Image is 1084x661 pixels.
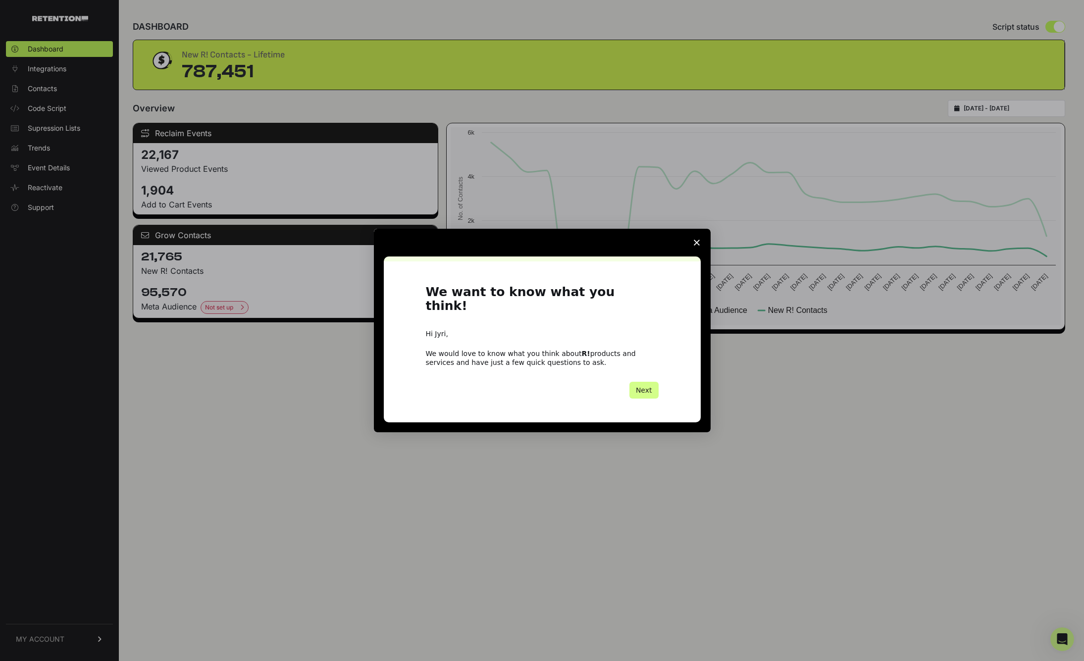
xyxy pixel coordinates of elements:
h1: We want to know what you think! [426,285,659,319]
button: Next [629,382,659,399]
div: We would love to know what you think about products and services and have just a few quick questi... [426,349,659,367]
div: Hi Jyri, [426,329,659,339]
span: Close survey [683,229,711,256]
b: R! [582,350,590,357]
